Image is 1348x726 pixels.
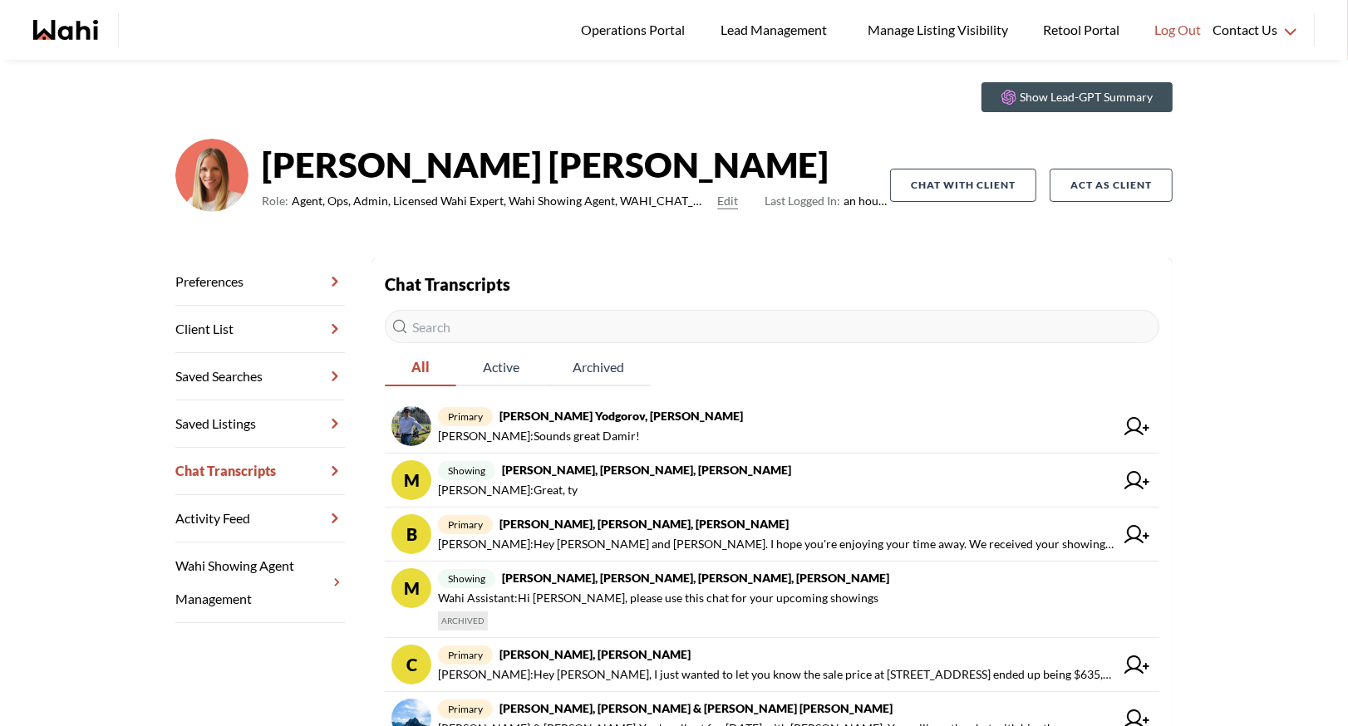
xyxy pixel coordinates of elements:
span: Agent, Ops, Admin, Licensed Wahi Expert, Wahi Showing Agent, WAHI_CHAT_MODERATOR [292,191,711,211]
button: Chat with client [890,169,1036,202]
span: Retool Portal [1043,19,1124,41]
span: primary [438,407,493,426]
button: Active [456,350,546,386]
span: Role: [262,191,288,211]
button: Act as Client [1050,169,1173,202]
a: Chat Transcripts [175,448,345,495]
img: 0f07b375cde2b3f9.png [175,139,248,212]
img: chat avatar [391,406,431,446]
div: M [391,568,431,608]
span: an hour ago [765,191,890,211]
a: Cprimary[PERSON_NAME], [PERSON_NAME][PERSON_NAME]:Hey [PERSON_NAME], I just wanted to let you kno... [385,638,1159,692]
span: Archived [546,350,651,385]
strong: [PERSON_NAME], [PERSON_NAME] & [PERSON_NAME] [PERSON_NAME] [499,701,893,715]
a: Saved Listings [175,400,345,448]
strong: [PERSON_NAME] Yodgorov, [PERSON_NAME] [499,409,743,423]
p: Show Lead-GPT Summary [1020,89,1153,105]
button: Edit [717,191,738,211]
a: Mshowing[PERSON_NAME], [PERSON_NAME], [PERSON_NAME][PERSON_NAME]:Great, ty [385,454,1159,508]
a: Saved Searches [175,353,345,400]
a: Mshowing[PERSON_NAME], [PERSON_NAME], [PERSON_NAME], [PERSON_NAME]Wahi Assistant:Hi [PERSON_NAME]... [385,562,1159,638]
span: showing [438,461,495,480]
strong: [PERSON_NAME], [PERSON_NAME], [PERSON_NAME], [PERSON_NAME] [502,571,889,585]
span: primary [438,699,493,719]
a: Bprimary[PERSON_NAME], [PERSON_NAME], [PERSON_NAME][PERSON_NAME]:Hey [PERSON_NAME] and [PERSON_NA... [385,508,1159,562]
a: Activity Feed [175,495,345,542]
span: Lead Management [721,19,833,41]
a: Client List [175,306,345,353]
strong: [PERSON_NAME] [PERSON_NAME] [262,140,890,189]
strong: Chat Transcripts [385,274,510,294]
a: primary[PERSON_NAME] Yodgorov, [PERSON_NAME][PERSON_NAME]:Sounds great Damir! [385,400,1159,454]
button: Archived [546,350,651,386]
a: Preferences [175,258,345,306]
div: M [391,460,431,500]
strong: [PERSON_NAME], [PERSON_NAME], [PERSON_NAME] [502,463,791,477]
div: C [391,645,431,684]
span: All [385,350,456,385]
span: primary [438,645,493,665]
span: Log Out [1154,19,1201,41]
span: [PERSON_NAME] : Hey [PERSON_NAME], I just wanted to let you know the sale price at [STREET_ADDRES... [438,665,1114,684]
div: B [391,514,431,554]
strong: [PERSON_NAME], [PERSON_NAME] [499,647,691,661]
span: Active [456,350,546,385]
button: All [385,350,456,386]
span: [PERSON_NAME] : Sounds great Damir! [438,426,640,446]
span: Last Logged In: [765,194,840,208]
span: Wahi Assistant : Hi [PERSON_NAME], please use this chat for your upcoming showings [438,588,878,608]
span: [PERSON_NAME] : Great, ty [438,480,578,500]
a: Wahi Showing Agent Management [175,542,345,623]
button: Show Lead-GPT Summary [981,82,1173,112]
span: primary [438,515,493,534]
span: showing [438,569,495,588]
span: Manage Listing Visibility [863,19,1013,41]
a: Wahi homepage [33,20,98,40]
span: [PERSON_NAME] : Hey [PERSON_NAME] and [PERSON_NAME]. I hope you're enjoying your time away. We re... [438,534,1114,554]
span: ARCHIVED [438,611,488,630]
strong: [PERSON_NAME], [PERSON_NAME], [PERSON_NAME] [499,517,789,531]
span: Operations Portal [581,19,691,41]
input: Search [385,310,1159,343]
